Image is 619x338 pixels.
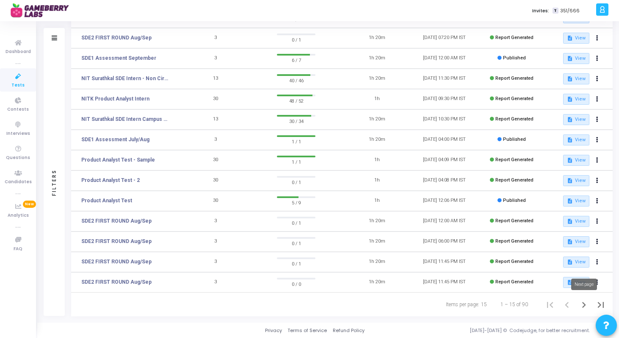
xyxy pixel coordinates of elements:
a: Product Analyst Test - 2 [81,176,140,184]
div: Filters [50,136,58,229]
span: 1 / 1 [277,137,315,145]
button: View [563,236,589,247]
span: 0 / 1 [277,259,315,268]
td: 1h 20m [343,252,411,272]
td: 30 [182,150,249,170]
mat-icon: description [567,35,573,41]
span: Tests [11,82,25,89]
a: SDE2 FIRST ROUND Aug/Sep [81,34,152,42]
span: Report Generated [495,116,533,122]
a: Refund Policy [333,327,365,334]
span: 0 / 1 [277,239,315,247]
mat-icon: description [567,259,573,265]
mat-icon: description [567,137,573,143]
td: 13 [182,109,249,130]
td: 3 [182,28,249,48]
a: Product Analyst Test - Sample [81,156,155,164]
span: FAQ [14,246,22,253]
span: Questions [6,154,30,162]
mat-icon: description [567,56,573,61]
div: 15 [481,301,487,308]
button: First page [542,296,558,313]
td: 30 [182,89,249,109]
div: Items per page: [446,301,479,308]
button: View [563,196,589,207]
td: [DATE] 07:20 PM IST [411,28,478,48]
span: 40 / 46 [277,76,315,84]
label: Invites: [532,7,549,14]
td: 1h [343,150,411,170]
td: 1h 20m [343,232,411,252]
td: [DATE] 10:30 PM IST [411,109,478,130]
a: SDE1 Assessment July/Aug [81,136,149,143]
span: Published [503,55,526,61]
button: Last page [592,296,609,313]
a: SDE2 FIRST ROUND Aug/Sep [81,217,152,225]
span: Report Generated [495,238,533,244]
button: Previous page [558,296,575,313]
span: 5 / 9 [277,198,315,207]
span: Dashboard [6,48,31,56]
a: Terms of Service [287,327,327,334]
a: NITK Product Analyst Intern [81,95,149,103]
span: Report Generated [495,259,533,264]
mat-icon: description [567,218,573,224]
span: Report Generated [495,75,533,81]
button: View [563,33,589,44]
button: View [563,53,589,64]
td: [DATE] 06:00 PM IST [411,232,478,252]
mat-icon: description [567,96,573,102]
td: 3 [182,272,249,293]
td: 3 [182,130,249,150]
span: Report Generated [495,96,533,101]
mat-icon: description [567,239,573,245]
td: [DATE] 11:45 PM IST [411,252,478,272]
td: [DATE] 11:45 PM IST [411,272,478,293]
span: 6 / 7 [277,56,315,64]
a: Product Analyst Test [81,197,132,204]
button: View [563,73,589,84]
span: Report Generated [495,279,533,285]
mat-icon: description [567,198,573,204]
button: View [563,134,589,145]
div: [DATE]-[DATE] © Codejudge, for better recruitment. [365,327,608,334]
span: 48 / 52 [277,96,315,105]
td: 1h 20m [343,48,411,69]
span: Report Generated [495,218,533,223]
td: 1h [343,89,411,109]
span: Interviews [6,130,30,137]
mat-icon: description [567,157,573,163]
span: 0 / 1 [277,178,315,186]
td: [DATE] 09:30 PM IST [411,89,478,109]
a: SDE1 Assessment September [81,54,156,62]
span: T [553,8,558,14]
button: View [563,216,589,227]
span: 351/666 [560,7,580,14]
span: Report Generated [495,35,533,40]
a: SDE2 FIRST ROUND Aug/Sep [81,278,152,286]
td: 1h 20m [343,28,411,48]
td: [DATE] 12:00 AM IST [411,211,478,232]
td: 30 [182,170,249,191]
span: Analytics [8,212,29,219]
a: SDE2 FIRST ROUND Aug/Sep [81,237,152,245]
button: View [563,277,589,288]
span: Candidates [5,179,32,186]
span: 0 / 0 [277,279,315,288]
td: [DATE] 04:08 PM IST [411,170,478,191]
a: SDE2 FIRST ROUND Aug/Sep [81,258,152,265]
button: View [563,155,589,166]
a: Privacy [265,327,282,334]
td: 13 [182,69,249,89]
td: [DATE] 12:00 AM IST [411,48,478,69]
mat-icon: description [567,117,573,123]
span: Contests [7,106,29,113]
td: [DATE] 11:30 PM IST [411,69,478,89]
td: 1h 20m [343,272,411,293]
td: 1h [343,191,411,211]
td: 3 [182,48,249,69]
button: View [563,257,589,268]
span: Report Generated [495,177,533,183]
mat-icon: description [567,178,573,184]
span: 0 / 1 [277,35,315,44]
